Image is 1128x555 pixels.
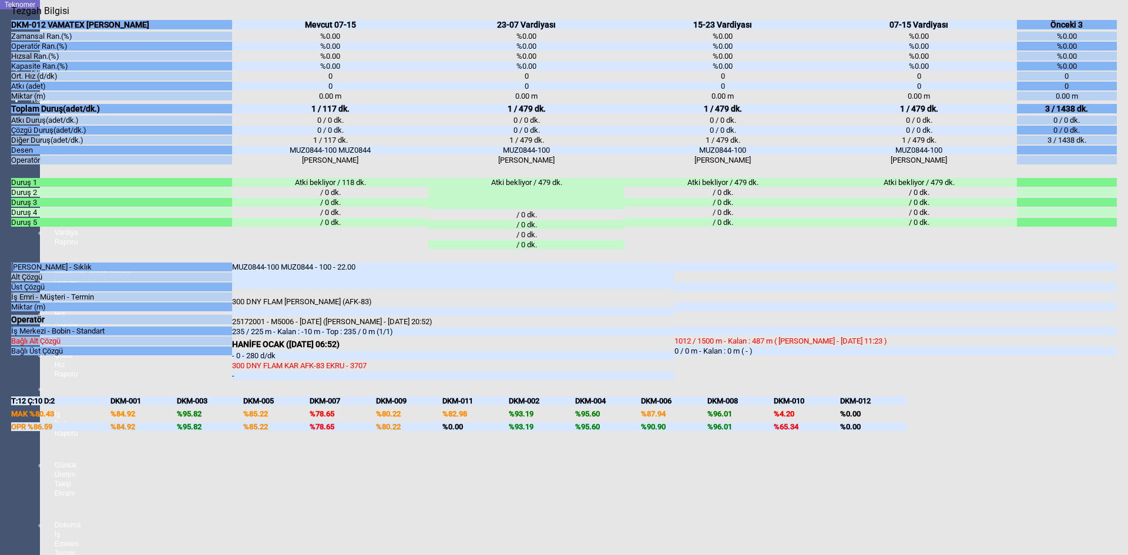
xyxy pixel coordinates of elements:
[1017,72,1116,80] div: 0
[177,409,243,418] div: %95.82
[11,218,232,227] div: Duruş 5
[11,116,232,125] div: Atkı Duruş(adet/dk.)
[1017,92,1116,100] div: 0.00 m
[840,396,907,405] div: DKM-012
[840,422,907,431] div: %0.00
[625,188,821,197] div: / 0 dk.
[707,422,774,431] div: %96.01
[821,116,1017,125] div: 0 / 0 dk.
[821,178,1017,187] div: Atki bekliyor / 479 dk.
[11,273,232,281] div: Alt Çözgü
[707,396,774,405] div: DKM-008
[821,42,1017,51] div: %0.00
[232,218,428,227] div: / 0 dk.
[232,339,674,349] div: HANİFE OCAK ([DATE] 06:52)
[232,317,674,326] div: 25172001 - M5006 - [DATE] ([PERSON_NAME] - [DATE] 20:52)
[625,126,821,134] div: 0 / 0 dk.
[232,327,674,336] div: 235 / 225 m - Kalan : -10 m - Top : 235 / 0 m (1/1)
[428,62,625,70] div: %0.00
[232,42,428,51] div: %0.00
[774,409,840,418] div: %4.20
[11,178,232,187] div: Duruş 1
[232,188,428,197] div: / 0 dk.
[11,92,232,100] div: Miktar (m)
[11,72,232,80] div: Ort. Hız (d/dk)
[428,136,625,144] div: 1 / 479 dk.
[11,337,232,345] div: Bağlı Alt Çözgü
[625,104,821,113] div: 1 / 479 dk.
[821,146,1017,154] div: MUZ0844-100
[310,422,376,431] div: %78.65
[232,371,674,380] div: -
[310,396,376,405] div: DKM-007
[11,302,232,311] div: Miktar (m)
[310,409,376,418] div: %78.65
[625,82,821,90] div: 0
[625,156,821,164] div: [PERSON_NAME]
[11,20,232,29] div: DKM-012 VAMATEX [PERSON_NAME]
[1017,62,1116,70] div: %0.00
[1017,82,1116,90] div: 0
[641,409,707,418] div: %87.94
[232,104,428,113] div: 1 / 117 dk.
[1017,136,1116,144] div: 3 / 1438 dk.
[376,396,442,405] div: DKM-009
[232,178,428,187] div: Atki bekliyor / 118 dk.
[1017,126,1116,134] div: 0 / 0 dk.
[243,422,310,431] div: %85.22
[442,422,509,431] div: %0.00
[177,396,243,405] div: DKM-003
[428,156,625,164] div: [PERSON_NAME]
[707,409,774,418] div: %96.01
[232,136,428,144] div: 1 / 117 dk.
[11,42,232,51] div: Operatör Ran.(%)
[674,337,1117,345] div: 1012 / 1500 m - Kalan : 487 m ( [PERSON_NAME] - [DATE] 11:23 )
[428,82,625,90] div: 0
[243,396,310,405] div: DKM-005
[232,52,428,60] div: %0.00
[428,126,625,134] div: 0 / 0 dk.
[11,5,73,16] div: Tezgah Bilgisi
[232,20,428,29] div: Mevcut 07-15
[674,347,1117,355] div: 0 / 0 m - Kalan : 0 m ( - )
[821,126,1017,134] div: 0 / 0 dk.
[625,218,821,227] div: / 0 dk.
[625,72,821,80] div: 0
[232,263,674,289] div: MUZ0844-100 MUZ0844 - 100 - 22.00
[428,72,625,80] div: 0
[625,42,821,51] div: %0.00
[232,116,428,125] div: 0 / 0 dk.
[428,210,625,219] div: / 0 dk.
[821,72,1017,80] div: 0
[428,104,625,113] div: 1 / 479 dk.
[11,208,232,217] div: Duruş 4
[625,32,821,41] div: %0.00
[428,230,625,239] div: / 0 dk.
[821,62,1017,70] div: %0.00
[11,32,232,41] div: Zamansal Ran.(%)
[232,208,428,217] div: / 0 dk.
[1017,20,1116,29] div: Önceki 3
[641,396,707,405] div: DKM-006
[821,82,1017,90] div: 0
[509,396,575,405] div: DKM-002
[821,104,1017,113] div: 1 / 479 dk.
[774,422,840,431] div: %65.34
[232,198,428,207] div: / 0 dk.
[625,62,821,70] div: %0.00
[821,208,1017,217] div: / 0 dk.
[11,146,232,154] div: Desen
[177,422,243,431] div: %95.82
[821,188,1017,197] div: / 0 dk.
[575,396,642,405] div: DKM-004
[11,422,110,431] div: OPR %86.59
[376,422,442,431] div: %80.22
[625,52,821,60] div: %0.00
[232,146,428,154] div: MUZ0844-100 MUZ0844
[891,412,1087,434] div: 23:00 - 06:59
[428,32,625,41] div: %0.00
[625,136,821,144] div: 1 / 479 dk.
[232,156,428,164] div: [PERSON_NAME]
[11,198,232,207] div: Duruş 3
[1017,104,1116,113] div: 3 / 1438 dk.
